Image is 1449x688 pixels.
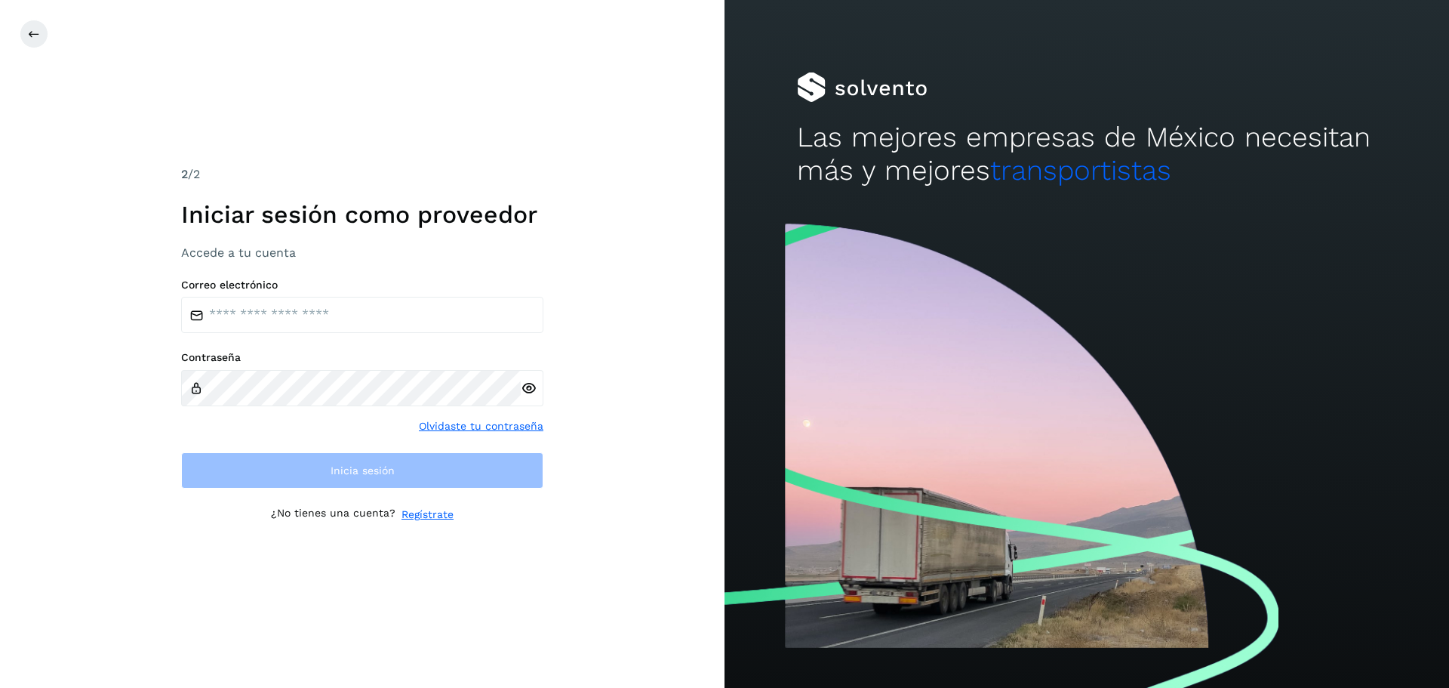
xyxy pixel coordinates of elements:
[181,245,543,260] h3: Accede a tu cuenta
[401,507,454,523] a: Regístrate
[181,165,543,184] div: /2
[181,351,543,364] label: Contraseña
[181,167,188,181] span: 2
[181,200,543,229] h1: Iniciar sesión como proveedor
[797,121,1377,188] h2: Las mejores empresas de México necesitan más y mejores
[181,279,543,292] label: Correo electrónico
[419,418,543,434] a: Olvidaste tu contraseña
[331,465,395,476] span: Inicia sesión
[181,452,543,489] button: Inicia sesión
[271,507,395,523] p: ¿No tienes una cuenta?
[990,154,1171,187] span: transportistas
